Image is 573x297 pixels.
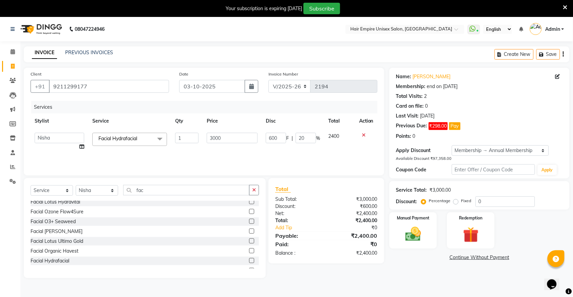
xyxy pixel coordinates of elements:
[31,71,41,77] label: Client
[425,103,428,110] div: 0
[270,203,327,210] div: Discount:
[326,232,383,240] div: ₹2,400.00
[326,210,383,217] div: ₹2,400.00
[31,267,86,274] div: Facial Lotus Glow Dermie
[530,23,542,35] img: Admin
[538,165,557,175] button: Apply
[275,186,291,193] span: Total
[31,228,82,235] div: Facial [PERSON_NAME]
[98,135,137,142] span: Facial Hydrafacial
[449,122,461,130] button: Pay
[226,5,302,12] div: Your subscription is expiring [DATE]
[459,215,483,221] label: Redemption
[396,112,419,120] div: Last Visit:
[316,135,320,142] span: %
[396,93,423,100] div: Total Visits:
[536,49,560,60] button: Save
[396,122,427,130] div: Previous Due:
[429,122,448,130] span: ₹298.00
[396,166,452,173] div: Coupon Code
[292,135,293,142] span: |
[326,217,383,224] div: ₹2,400.00
[31,113,88,129] th: Stylist
[396,73,411,80] div: Name:
[49,80,169,93] input: Search by Name/Mobile/Email/Code
[31,218,76,225] div: Facial O3+ Seaweed
[270,240,327,248] div: Paid:
[31,257,69,264] div: Facial Hydrafacial
[171,113,203,129] th: Qty
[413,73,451,80] a: [PERSON_NAME]
[430,187,451,194] div: ₹3,000.00
[324,113,355,129] th: Total
[270,217,327,224] div: Total:
[396,187,427,194] div: Service Total:
[458,225,484,245] img: _gift.svg
[429,198,451,204] label: Percentage
[88,113,171,129] th: Service
[270,250,327,257] div: Balance :
[396,83,426,90] div: Membership:
[401,225,426,243] img: _cash.svg
[270,224,336,231] a: Add Tip
[413,133,415,140] div: 0
[495,49,534,60] button: Create New
[17,20,64,39] img: logo
[544,270,566,290] iframe: chat widget
[270,196,327,203] div: Sub Total:
[545,26,560,33] span: Admin
[262,113,324,129] th: Disc
[326,203,383,210] div: ₹600.00
[75,20,105,39] b: 08047224946
[270,232,327,240] div: Payable:
[137,135,140,142] a: x
[452,164,535,175] input: Enter Offer / Coupon Code
[65,49,113,56] a: PREVIOUS INVOICES
[461,198,472,204] label: Fixed
[270,210,327,217] div: Net:
[336,224,383,231] div: ₹0
[427,83,458,90] div: end on [DATE]
[31,208,84,215] div: Facial Ozone Flow4Sure
[31,198,80,206] div: Facial Lotus Hydravital
[31,248,78,255] div: Facial Organic Havest
[396,147,452,154] div: Apply Discount
[396,198,417,205] div: Discount:
[420,112,435,120] div: [DATE]
[303,3,340,14] button: Subscribe
[424,93,427,100] div: 2
[123,185,249,195] input: Search or Scan
[32,47,57,59] a: INVOICE
[31,101,383,113] div: Services
[396,156,563,162] div: Available Discount ₹97,358.00
[328,133,339,139] span: 2400
[269,71,298,77] label: Invoice Number
[179,71,188,77] label: Date
[397,215,429,221] label: Manual Payment
[326,250,383,257] div: ₹2,400.00
[326,240,383,248] div: ₹0
[391,254,568,261] a: Continue Without Payment
[31,80,50,93] button: +91
[203,113,262,129] th: Price
[396,133,411,140] div: Points:
[286,135,289,142] span: F
[355,113,377,129] th: Action
[396,103,424,110] div: Card on file:
[31,238,83,245] div: Facial Lotus Ultimo Gold
[326,196,383,203] div: ₹3,000.00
